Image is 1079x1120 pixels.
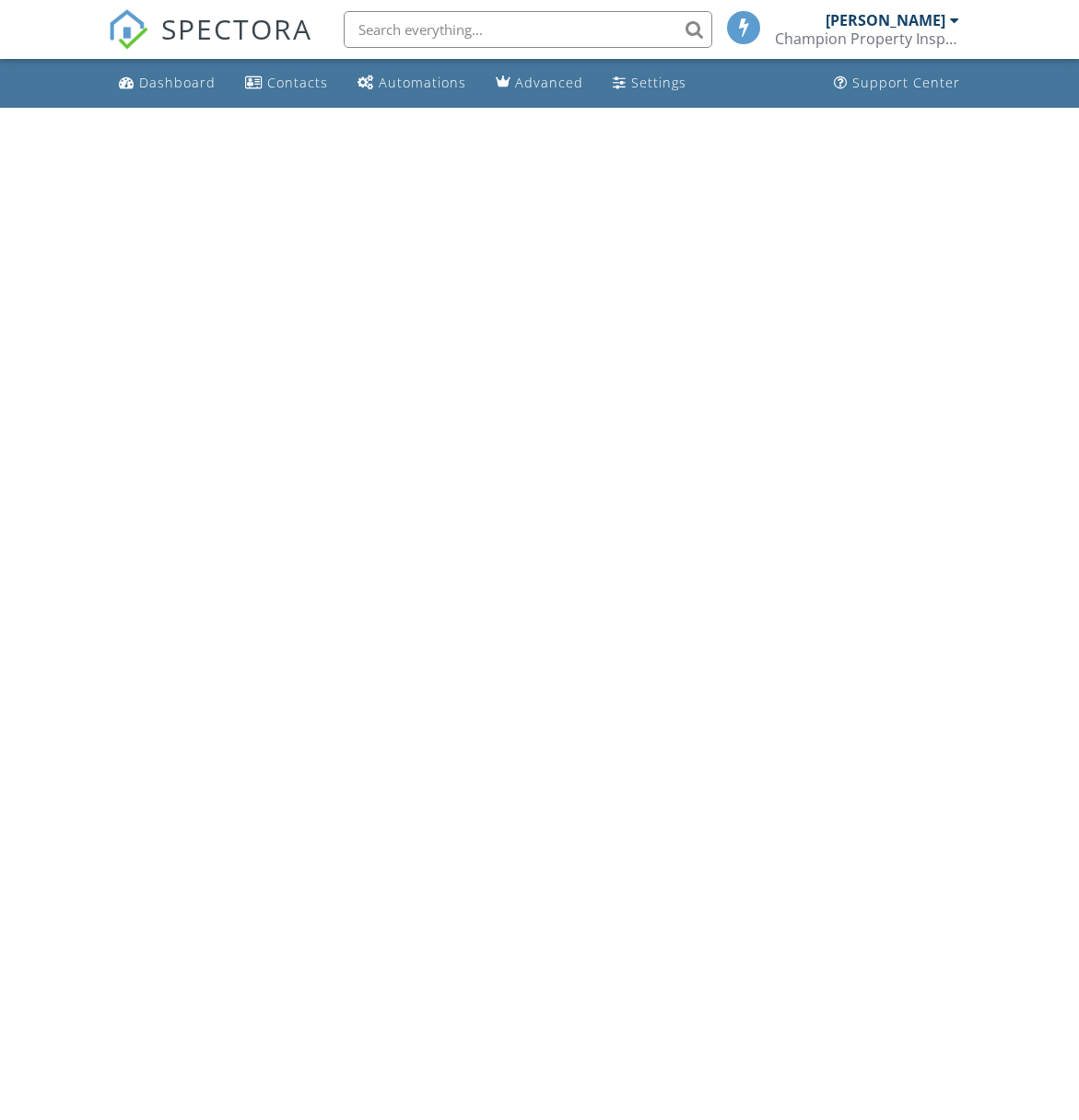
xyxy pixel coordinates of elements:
div: [PERSON_NAME] [826,11,945,29]
div: Dashboard [139,74,216,91]
img: The Best Home Inspection Software - Spectora [108,9,148,50]
div: Advanced [515,74,583,91]
div: Support Center [852,74,960,91]
div: Champion Property Inspection LLC [775,29,959,48]
div: Contacts [267,74,328,91]
a: Support Center [827,66,968,100]
span: SPECTORA [161,9,312,48]
a: Settings [605,66,694,100]
a: Automations (Basic) [350,66,474,100]
a: Advanced [488,66,591,100]
div: Settings [631,74,686,91]
input: Search everything... [344,11,712,48]
a: Contacts [238,66,335,100]
div: Automations [379,74,466,91]
a: Dashboard [111,66,223,100]
a: SPECTORA [108,25,312,64]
